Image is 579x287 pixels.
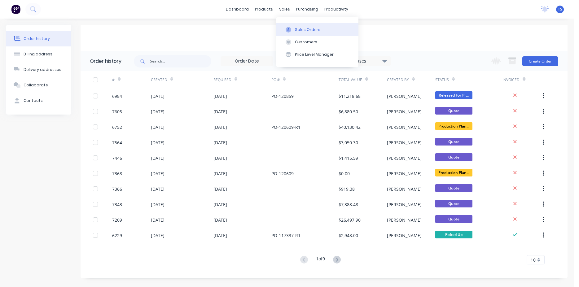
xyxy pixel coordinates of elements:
[151,201,164,208] div: [DATE]
[213,108,227,115] div: [DATE]
[151,232,164,239] div: [DATE]
[24,67,61,72] div: Delivery addresses
[387,201,422,208] div: [PERSON_NAME]
[558,7,562,12] span: TS
[435,169,472,176] span: Production Plan...
[90,58,121,65] div: Order history
[276,48,358,61] button: Price Level Manager
[151,186,164,192] div: [DATE]
[387,217,422,223] div: [PERSON_NAME]
[339,139,358,146] div: $3,050.30
[151,124,164,130] div: [DATE]
[112,77,115,83] div: #
[213,139,227,146] div: [DATE]
[339,217,361,223] div: $26,497.90
[213,186,227,192] div: [DATE]
[6,46,71,62] button: Billing address
[112,201,122,208] div: 7343
[112,108,122,115] div: 7605
[435,215,472,223] span: Quote
[150,55,211,67] input: Search...
[435,107,472,115] span: Quote
[435,200,472,207] span: Quote
[151,155,164,161] div: [DATE]
[339,93,361,99] div: $11,218.68
[435,71,503,88] div: Status
[6,77,71,93] button: Collaborate
[24,51,52,57] div: Billing address
[339,124,361,130] div: $40,130.42
[339,186,355,192] div: $919.38
[339,232,358,239] div: $2,948.00
[387,124,422,130] div: [PERSON_NAME]
[295,52,334,57] div: Price Level Manager
[271,71,339,88] div: PO #
[112,155,122,161] div: 7446
[339,155,358,161] div: $1,415.59
[221,57,273,66] input: Order Date
[502,71,541,88] div: Invoiced
[112,93,122,99] div: 6984
[151,108,164,115] div: [DATE]
[213,93,227,99] div: [DATE]
[435,184,472,192] span: Quote
[112,71,151,88] div: #
[271,124,300,130] div: PO-120609-R1
[435,138,472,146] span: Quote
[502,77,520,83] div: Invoiced
[223,5,252,14] a: dashboard
[213,124,227,130] div: [DATE]
[321,5,351,14] div: productivity
[271,93,294,99] div: PO-120859
[316,255,325,264] div: 1 of 9
[151,93,164,99] div: [DATE]
[213,201,227,208] div: [DATE]
[213,232,227,239] div: [DATE]
[24,98,43,103] div: Contacts
[387,139,422,146] div: [PERSON_NAME]
[276,5,293,14] div: sales
[276,23,358,36] button: Sales Orders
[387,232,422,239] div: [PERSON_NAME]
[112,124,122,130] div: 6752
[213,155,227,161] div: [DATE]
[24,82,48,88] div: Collaborate
[276,36,358,48] button: Customers
[387,93,422,99] div: [PERSON_NAME]
[435,77,449,83] div: Status
[435,91,472,99] span: Released For Pr...
[339,201,358,208] div: $7,388.48
[435,231,472,238] span: Picked Up
[387,155,422,161] div: [PERSON_NAME]
[339,170,350,177] div: $0.00
[435,153,472,161] span: Quote
[112,186,122,192] div: 7366
[271,232,300,239] div: PO-117337-R1
[387,108,422,115] div: [PERSON_NAME]
[387,186,422,192] div: [PERSON_NAME]
[339,58,391,64] div: 14 Statuses
[252,5,276,14] div: products
[112,170,122,177] div: 7368
[387,77,409,83] div: Created By
[293,5,321,14] div: purchasing
[151,71,213,88] div: Created
[24,36,50,41] div: Order history
[339,77,362,83] div: Total Value
[151,139,164,146] div: [DATE]
[213,71,271,88] div: Required
[339,108,358,115] div: $6,880.50
[387,71,435,88] div: Created By
[295,39,317,45] div: Customers
[435,122,472,130] span: Production Plan...
[151,77,167,83] div: Created
[271,77,280,83] div: PO #
[213,77,231,83] div: Required
[151,170,164,177] div: [DATE]
[522,56,558,66] button: Create Order
[112,232,122,239] div: 6229
[6,62,71,77] button: Delivery addresses
[271,170,294,177] div: PO-120609
[112,217,122,223] div: 7209
[339,71,387,88] div: Total Value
